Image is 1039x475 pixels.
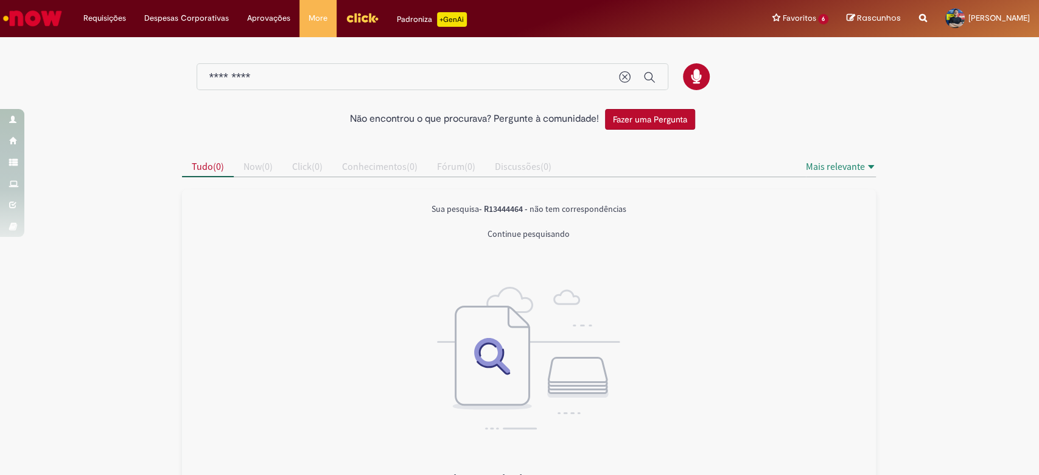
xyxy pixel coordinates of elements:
[782,12,816,24] span: Favoritos
[818,14,828,24] span: 6
[346,9,379,27] img: click_logo_yellow_360x200.png
[605,109,695,130] button: Fazer uma Pergunta
[144,12,229,24] span: Despesas Corporativas
[857,12,901,24] span: Rascunhos
[397,12,467,27] div: Padroniza
[1,6,64,30] img: ServiceNow
[83,12,126,24] span: Requisições
[350,114,599,125] h2: Não encontrou o que procurava? Pergunte à comunidade!
[968,13,1030,23] span: [PERSON_NAME]
[247,12,290,24] span: Aprovações
[309,12,327,24] span: More
[847,13,901,24] a: Rascunhos
[437,12,467,27] p: +GenAi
